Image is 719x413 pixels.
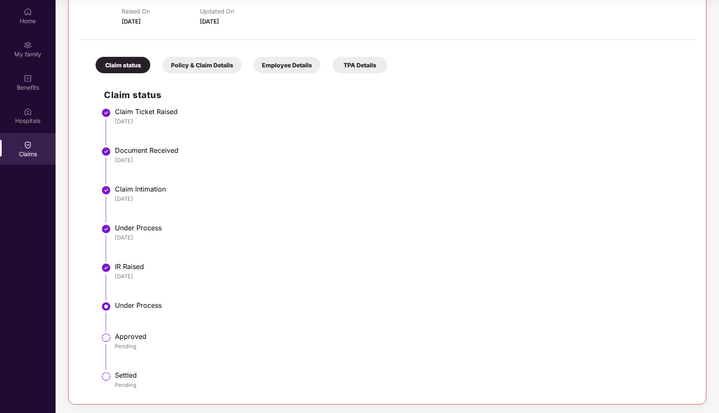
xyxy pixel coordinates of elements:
[122,8,200,15] p: Raised On
[101,185,111,195] img: svg+xml;base64,PHN2ZyBpZD0iU3RlcC1Eb25lLTMyeDMyIiB4bWxucz0iaHR0cDovL3d3dy53My5vcmcvMjAwMC9zdmciIH...
[115,301,687,309] div: Under Process
[101,371,111,381] img: svg+xml;base64,PHN2ZyBpZD0iU3RlcC1QZW5kaW5nLTMyeDMyIiB4bWxucz0iaHR0cDovL3d3dy53My5vcmcvMjAwMC9zdm...
[333,57,387,73] div: TPA Details
[115,185,687,193] div: Claim Intimation
[115,262,687,271] div: IR Raised
[162,57,242,73] div: Policy & Claim Details
[24,8,32,16] img: svg+xml;base64,PHN2ZyBpZD0iSG9tZSIgeG1sbnM9Imh0dHA6Ly93d3cudzMub3JnLzIwMDAvc3ZnIiB3aWR0aD0iMjAiIG...
[115,371,687,379] div: Settled
[101,147,111,157] img: svg+xml;base64,PHN2ZyBpZD0iU3RlcC1Eb25lLTMyeDMyIiB4bWxucz0iaHR0cDovL3d3dy53My5vcmcvMjAwMC9zdmciIH...
[24,107,32,116] img: svg+xml;base64,PHN2ZyBpZD0iSG9zcGl0YWxzIiB4bWxucz0iaHR0cDovL3d3dy53My5vcmcvMjAwMC9zdmciIHdpZHRoPS...
[115,342,687,350] div: Pending
[24,74,32,83] img: svg+xml;base64,PHN2ZyBpZD0iQmVuZWZpdHMiIHhtbG5zPSJodHRwOi8vd3d3LnczLm9yZy8yMDAwL3N2ZyIgd2lkdGg9Ij...
[101,301,111,312] img: svg+xml;base64,PHN2ZyBpZD0iU3RlcC1BY3RpdmUtMzJ4MzIiIHhtbG5zPSJodHRwOi8vd3d3LnczLm9yZy8yMDAwL3N2Zy...
[115,146,687,155] div: Document Received
[115,107,687,116] div: Claim Ticket Raised
[115,117,687,125] div: [DATE]
[115,381,687,389] div: Pending
[96,57,150,73] div: Claim status
[101,224,111,234] img: svg+xml;base64,PHN2ZyBpZD0iU3RlcC1Eb25lLTMyeDMyIiB4bWxucz0iaHR0cDovL3d3dy53My5vcmcvMjAwMC9zdmciIH...
[101,263,111,273] img: svg+xml;base64,PHN2ZyBpZD0iU3RlcC1Eb25lLTMyeDMyIiB4bWxucz0iaHR0cDovL3d3dy53My5vcmcvMjAwMC9zdmciIH...
[200,18,219,25] span: [DATE]
[24,41,32,49] img: svg+xml;base64,PHN2ZyB3aWR0aD0iMjAiIGhlaWdodD0iMjAiIHZpZXdCb3g9IjAgMCAyMCAyMCIgZmlsbD0ibm9uZSIgeG...
[115,332,687,341] div: Approved
[200,8,279,15] p: Updated On
[115,234,687,241] div: [DATE]
[101,333,111,343] img: svg+xml;base64,PHN2ZyBpZD0iU3RlcC1QZW5kaW5nLTMyeDMyIiB4bWxucz0iaHR0cDovL3d3dy53My5vcmcvMjAwMC9zdm...
[115,224,687,232] div: Under Process
[101,108,111,118] img: svg+xml;base64,PHN2ZyBpZD0iU3RlcC1Eb25lLTMyeDMyIiB4bWxucz0iaHR0cDovL3d3dy53My5vcmcvMjAwMC9zdmciIH...
[104,88,687,102] h2: Claim status
[115,156,687,164] div: [DATE]
[115,272,687,280] div: [DATE]
[253,57,320,73] div: Employee Details
[24,141,32,149] img: svg+xml;base64,PHN2ZyBpZD0iQ2xhaW0iIHhtbG5zPSJodHRwOi8vd3d3LnczLm9yZy8yMDAwL3N2ZyIgd2lkdGg9IjIwIi...
[122,18,141,25] span: [DATE]
[115,195,687,203] div: [DATE]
